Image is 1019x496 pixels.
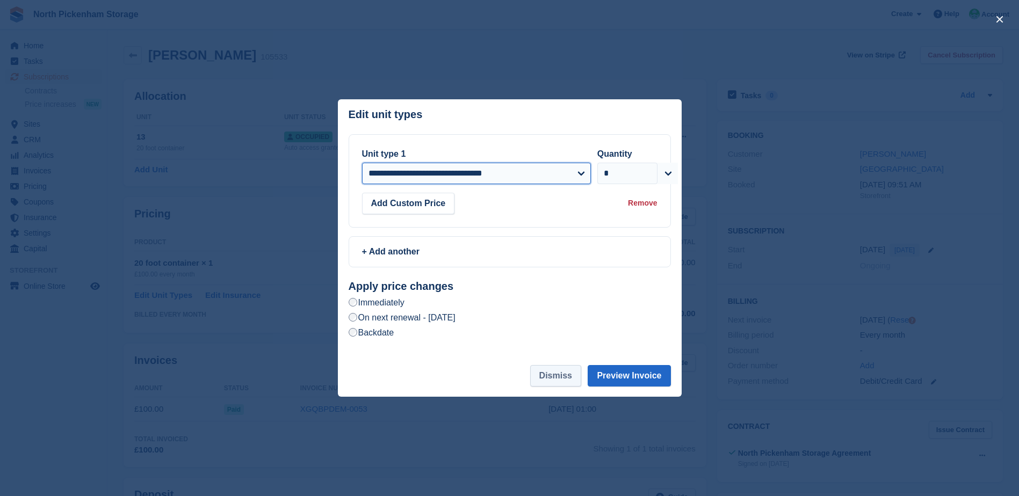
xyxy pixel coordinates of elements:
input: Immediately [349,298,357,307]
label: Backdate [349,327,394,338]
button: close [991,11,1008,28]
label: On next renewal - [DATE] [349,312,456,323]
label: Unit type 1 [362,149,406,158]
button: Preview Invoice [588,365,670,386]
input: On next renewal - [DATE] [349,313,357,322]
label: Quantity [597,149,632,158]
button: Add Custom Price [362,193,455,214]
input: Backdate [349,328,357,337]
p: Edit unit types [349,108,423,121]
div: Remove [628,198,657,209]
label: Immediately [349,297,404,308]
button: Dismiss [530,365,581,386]
div: + Add another [362,245,657,258]
strong: Apply price changes [349,280,454,292]
a: + Add another [349,236,671,267]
